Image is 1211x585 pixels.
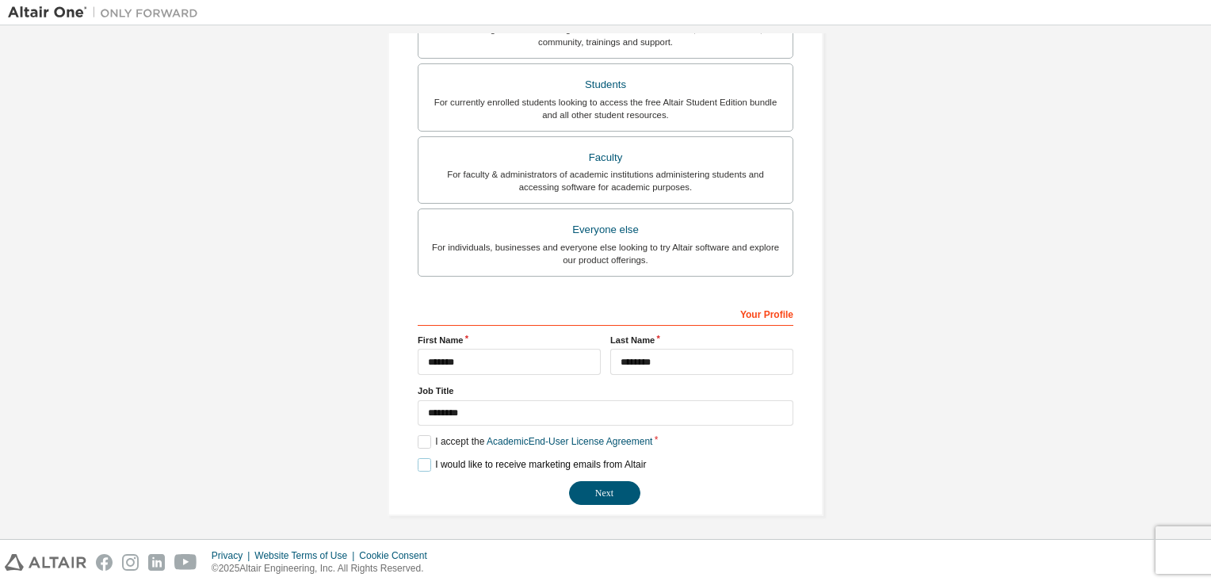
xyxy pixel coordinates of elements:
div: Privacy [212,549,254,562]
div: Website Terms of Use [254,549,359,562]
div: For faculty & administrators of academic institutions administering students and accessing softwa... [428,168,783,193]
div: Faculty [428,147,783,169]
div: Students [428,74,783,96]
div: For existing customers looking to access software downloads, HPC resources, community, trainings ... [428,23,783,48]
img: linkedin.svg [148,554,165,571]
div: For individuals, businesses and everyone else looking to try Altair software and explore our prod... [428,241,783,266]
img: altair_logo.svg [5,554,86,571]
label: Last Name [610,334,793,346]
label: I would like to receive marketing emails from Altair [418,458,646,472]
div: Cookie Consent [359,549,436,562]
label: I accept the [418,435,652,449]
img: facebook.svg [96,554,113,571]
div: For currently enrolled students looking to access the free Altair Student Edition bundle and all ... [428,96,783,121]
label: Job Title [418,384,793,397]
div: Your Profile [418,300,793,326]
div: Everyone else [428,219,783,241]
a: Academic End-User License Agreement [487,436,652,447]
p: © 2025 Altair Engineering, Inc. All Rights Reserved. [212,562,437,575]
img: youtube.svg [174,554,197,571]
img: instagram.svg [122,554,139,571]
img: Altair One [8,5,206,21]
button: Next [569,481,640,505]
label: First Name [418,334,601,346]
